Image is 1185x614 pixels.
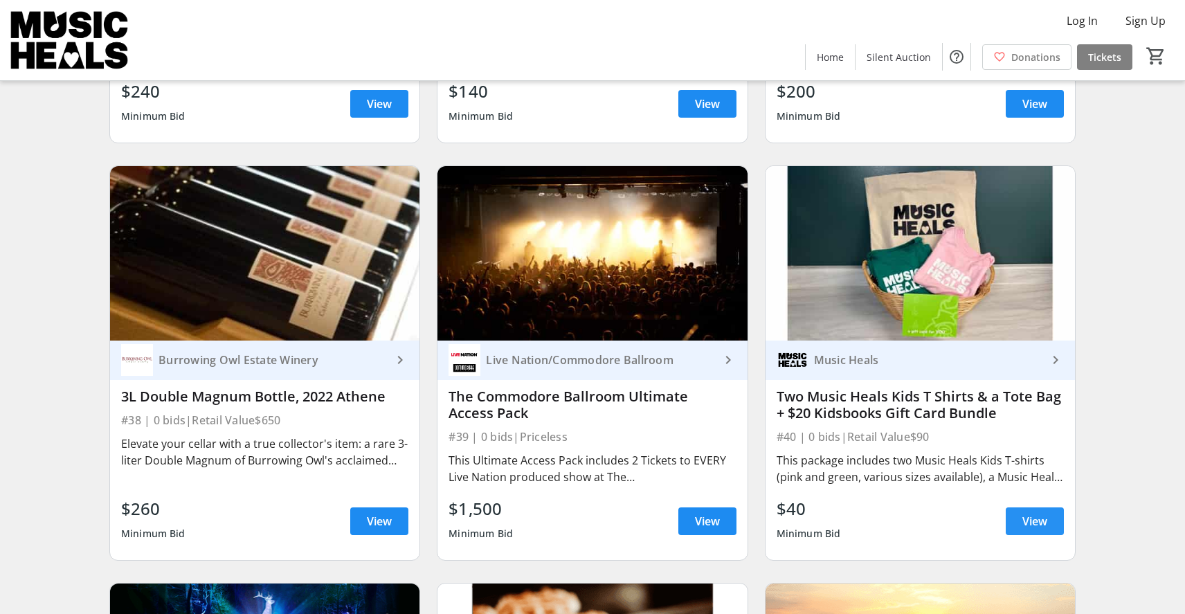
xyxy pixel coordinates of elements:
a: View [1006,507,1064,535]
div: #38 | 0 bids | Retail Value $650 [121,410,408,430]
span: View [1022,96,1047,112]
img: Live Nation/Commodore Ballroom [449,344,480,376]
div: Minimum Bid [121,104,186,129]
a: View [350,507,408,535]
img: Music Heals [777,344,808,376]
a: Music HealsMusic Heals [766,341,1075,380]
div: $200 [777,79,841,104]
span: Tickets [1088,50,1121,64]
div: Minimum Bid [449,104,513,129]
a: View [350,90,408,118]
span: Home [817,50,844,64]
a: Tickets [1077,44,1132,70]
a: Donations [982,44,1071,70]
div: Two Music Heals Kids T Shirts & a Tote Bag + $20 Kidsbooks Gift Card Bundle [777,388,1064,422]
div: Music Heals [808,353,1047,367]
div: 3L Double Magnum Bottle, 2022 Athene [121,388,408,405]
span: View [1022,513,1047,530]
div: $1,500 [449,496,513,521]
span: View [367,513,392,530]
img: Two Music Heals Kids T Shirts & a Tote Bag + $20 Kidsbooks Gift Card Bundle [766,166,1075,341]
span: Silent Auction [867,50,931,64]
div: $240 [121,79,186,104]
span: Donations [1011,50,1060,64]
div: $140 [449,79,513,104]
div: $260 [121,496,186,521]
button: Log In [1056,10,1109,32]
div: Minimum Bid [777,521,841,546]
div: Burrowing Owl Estate Winery [153,353,392,367]
a: Live Nation/Commodore BallroomLive Nation/Commodore Ballroom [437,341,747,380]
button: Cart [1143,44,1168,69]
div: This package includes two Music Heals Kids T-shirts (pink and green, various sizes available), a ... [777,452,1064,485]
div: #39 | 0 bids | Priceless [449,427,736,446]
div: #40 | 0 bids | Retail Value $90 [777,427,1064,446]
span: View [695,96,720,112]
a: View [678,507,736,535]
div: This Ultimate Access Pack includes 2 Tickets to EVERY Live Nation produced show at The [GEOGRAPHI... [449,452,736,485]
a: Burrowing Owl Estate WineryBurrowing Owl Estate Winery [110,341,419,380]
mat-icon: keyboard_arrow_right [392,352,408,368]
mat-icon: keyboard_arrow_right [720,352,736,368]
a: View [678,90,736,118]
div: $40 [777,496,841,521]
img: 3L Double Magnum Bottle, 2022 Athene [110,166,419,341]
div: The Commodore Ballroom Ultimate Access Pack [449,388,736,422]
a: Silent Auction [856,44,942,70]
button: Sign Up [1114,10,1177,32]
div: Minimum Bid [121,521,186,546]
img: Burrowing Owl Estate Winery [121,344,153,376]
img: Music Heals Charitable Foundation's Logo [8,6,132,75]
div: Elevate your cellar with a true collector's item: a rare 3-liter Double Magnum of Burrowing Owl's... [121,435,408,469]
img: The Commodore Ballroom Ultimate Access Pack [437,166,747,341]
span: Sign Up [1125,12,1166,29]
span: Log In [1067,12,1098,29]
a: View [1006,90,1064,118]
span: View [367,96,392,112]
div: Live Nation/Commodore Ballroom [480,353,719,367]
button: Help [943,43,970,71]
div: Minimum Bid [777,104,841,129]
span: View [695,513,720,530]
a: Home [806,44,855,70]
div: Minimum Bid [449,521,513,546]
mat-icon: keyboard_arrow_right [1047,352,1064,368]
